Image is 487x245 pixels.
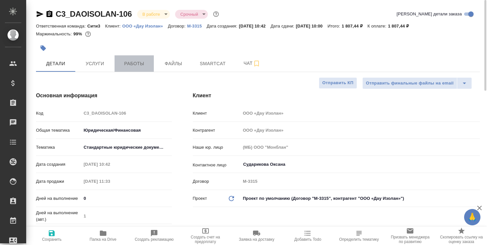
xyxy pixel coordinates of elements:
button: Добавить Todo [282,227,333,245]
p: 99% [73,31,83,36]
input: Пустое поле [241,142,480,152]
input: ✎ Введи что-нибудь [81,194,172,203]
span: Призвать менеджера по развитию [388,235,432,244]
p: Ответственная команда: [36,24,87,28]
span: Заявка на доставку [239,237,274,242]
p: Наше юр. лицо [193,144,241,151]
button: Добавить тэг [36,41,50,55]
input: Пустое поле [81,177,138,186]
h4: Основная информация [36,92,167,100]
span: Отправить финальные файлы на email [366,80,454,87]
p: 1 807,44 ₽ [342,24,368,28]
p: 1 807,44 ₽ [388,24,414,28]
span: Добавить Todo [294,237,321,242]
input: Пустое поле [81,160,138,169]
p: ООО «Дау Изолан» [122,24,168,28]
p: Договор [193,178,241,185]
span: Файлы [158,60,189,68]
button: Скопировать ссылку на оценку заказа [436,227,487,245]
button: В работе [140,11,162,17]
button: Срочный [178,11,200,17]
p: [DATE] 10:00 [296,24,328,28]
span: Скопировать ссылку на оценку заказа [440,235,483,244]
button: Отправить финальные файлы на email [362,77,457,89]
a: C3_DAOISOLAN-106 [56,9,132,18]
button: Сохранить [26,227,77,245]
h4: Клиент [193,92,480,100]
p: Дата продажи [36,178,81,185]
input: Пустое поле [241,125,480,135]
span: Детали [40,60,71,68]
span: Услуги [79,60,111,68]
div: split button [362,77,472,89]
p: Тематика [36,144,81,151]
p: Клиент [193,110,241,117]
p: Дней на выполнение (авт.) [36,210,81,223]
input: Пустое поле [81,211,172,221]
p: Дата создания: [207,24,239,28]
p: Дней на выполнение [36,195,81,202]
button: Скопировать ссылку для ЯМессенджера [36,10,44,18]
p: М-3315 [187,24,207,28]
svg: Подписаться [253,60,261,67]
p: К оплате: [368,24,388,28]
input: Пустое поле [241,177,480,186]
input: Пустое поле [81,108,172,118]
span: Чат [236,59,268,67]
p: Дата сдачи: [271,24,296,28]
button: Заявка на доставку [231,227,282,245]
span: Папка на Drive [90,237,117,242]
button: Отправить КП [319,77,357,89]
span: 🙏 [467,210,478,224]
p: Контактное лицо [193,162,241,168]
a: ООО «Дау Изолан» [122,23,168,28]
button: Папка на Drive [77,227,128,245]
span: Отправить КП [322,79,353,87]
div: В работе [175,10,208,19]
button: Доп статусы указывают на важность/срочность заказа [212,10,220,18]
div: Проект по умолчанию (Договор "М-3315", контрагент "ООО «Дау Изолан»") [241,193,480,204]
span: Создать рекламацию [135,237,174,242]
span: [PERSON_NAME] детали заказа [397,11,462,17]
span: Сохранить [42,237,62,242]
p: Договор: [168,24,187,28]
span: Работы [118,60,150,68]
input: Пустое поле [241,108,480,118]
p: Общая тематика [36,127,81,134]
button: Open [476,164,478,165]
button: Определить тематику [334,227,385,245]
div: В работе [137,10,170,19]
button: Скопировать ссылку [45,10,53,18]
p: Код [36,110,81,117]
span: Создать счет на предоплату [184,235,227,244]
span: Smartcat [197,60,228,68]
button: Создать рекламацию [129,227,180,245]
p: Контрагент [193,127,241,134]
p: Сити3 [87,24,105,28]
button: Создать счет на предоплату [180,227,231,245]
div: Стандартные юридические документы, договоры, уставы [81,142,172,153]
button: 🙏 [464,209,480,225]
p: Клиент: [105,24,122,28]
button: 16.00 RUB; [84,30,92,38]
span: Определить тематику [339,237,379,242]
p: Дата создания [36,161,81,168]
button: Призвать менеджера по развитию [385,227,436,245]
p: Проект [193,195,207,202]
p: Маржинальность: [36,31,73,36]
p: Итого: [328,24,342,28]
p: [DATE] 10:42 [239,24,271,28]
a: М-3315 [187,23,207,28]
div: Юридическая/Финансовая [81,125,172,136]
